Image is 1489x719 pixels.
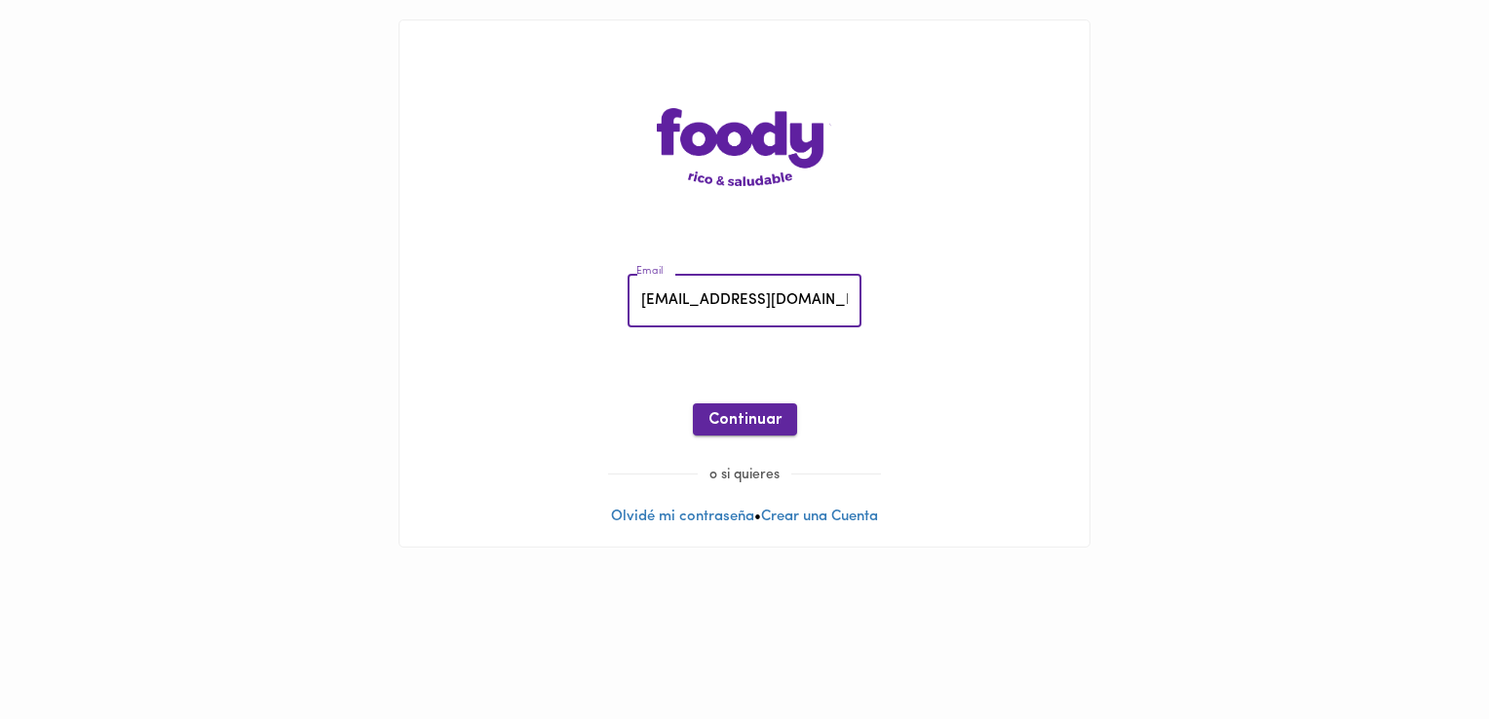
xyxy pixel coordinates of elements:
span: Continuar [708,411,782,430]
span: o si quieres [698,468,791,482]
button: Continuar [693,403,797,435]
a: Crear una Cuenta [761,510,878,524]
iframe: Messagebird Livechat Widget [1376,606,1470,700]
img: logo-main-page.png [657,108,832,186]
input: pepitoperez@gmail.com [628,275,861,328]
a: Olvidé mi contraseña [611,510,754,524]
div: • [400,20,1089,547]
